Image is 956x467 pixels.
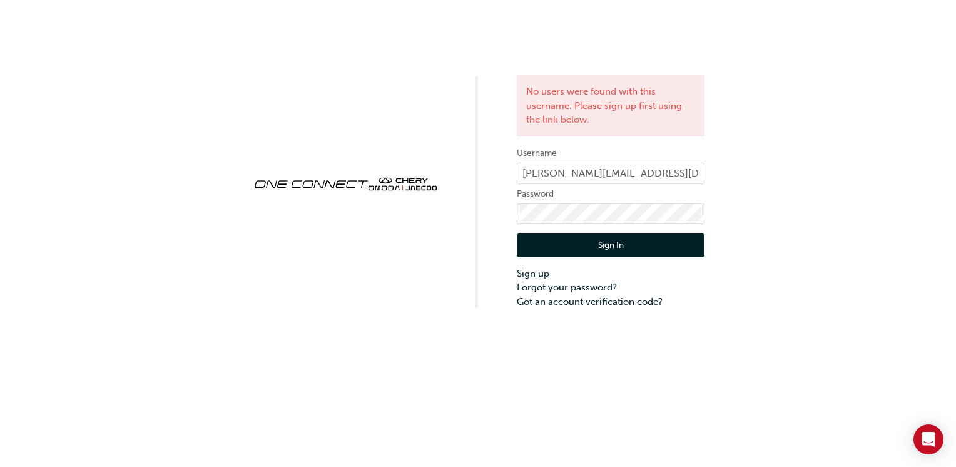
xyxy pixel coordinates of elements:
[517,146,704,161] label: Username
[517,163,704,184] input: Username
[517,295,704,309] a: Got an account verification code?
[517,75,704,136] div: No users were found with this username. Please sign up first using the link below.
[913,424,943,454] div: Open Intercom Messenger
[517,187,704,202] label: Password
[517,280,704,295] a: Forgot your password?
[517,267,704,281] a: Sign up
[517,233,704,257] button: Sign In
[252,167,439,199] img: oneconnect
